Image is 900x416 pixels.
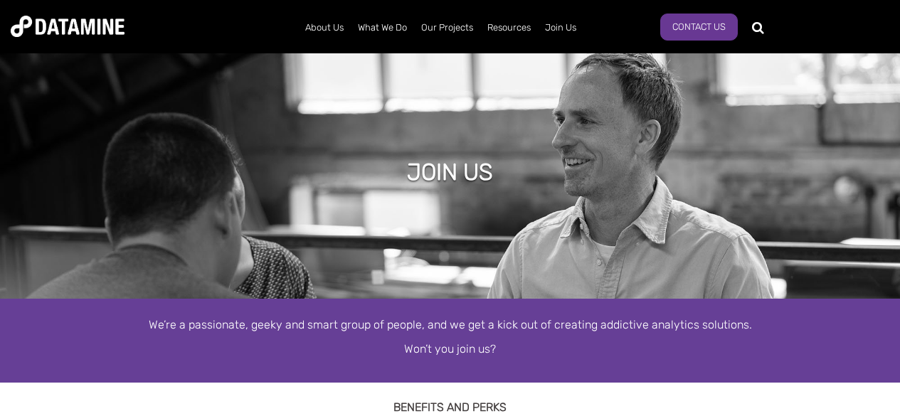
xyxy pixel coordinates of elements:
[351,9,414,46] a: What We Do
[538,9,583,46] a: Join Us
[45,341,856,358] p: Won’t you join us?
[480,9,538,46] a: Resources
[414,9,480,46] a: Our Projects
[298,9,351,46] a: About Us
[11,16,125,37] img: Datamine
[660,14,738,41] a: Contact Us
[407,156,493,188] h1: Join Us
[45,316,856,334] p: We’re a passionate, geeky and smart group of people, and we get a kick out of creating addictive ...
